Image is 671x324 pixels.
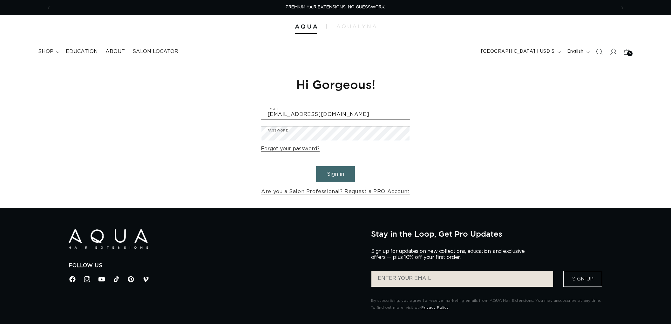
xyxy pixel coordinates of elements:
[129,44,182,59] a: Salon Locator
[371,297,602,311] p: By subscribing, you agree to receive marketing emails from AQUA Hair Extensions. You may unsubscr...
[62,44,102,59] a: Education
[567,48,584,55] span: English
[261,144,320,153] a: Forgot your password?
[102,44,129,59] a: About
[261,187,410,196] a: Are you a Salon Professional? Request a PRO Account
[295,24,317,29] img: Aqua Hair Extensions
[336,24,376,28] img: aqualyna.com
[66,48,98,55] span: Education
[563,271,602,287] button: Sign Up
[421,306,449,309] a: Privacy Policy
[371,271,553,287] input: ENTER YOUR EMAIL
[132,48,178,55] span: Salon Locator
[69,229,148,249] img: Aqua Hair Extensions
[371,248,530,260] p: Sign up for updates on new collections, education, and exclusive offers — plus 10% off your first...
[42,2,56,14] button: Previous announcement
[563,46,592,58] button: English
[316,166,355,182] button: Sign in
[629,51,631,56] span: 5
[69,262,362,269] h2: Follow Us
[261,77,410,92] h1: Hi Gorgeous!
[261,105,410,119] input: Email
[34,44,62,59] summary: shop
[592,45,606,59] summary: Search
[286,5,385,9] span: PREMIUM HAIR EXTENSIONS. NO GUESSWORK.
[371,229,602,238] h2: Stay in the Loop, Get Pro Updates
[105,48,125,55] span: About
[38,48,53,55] span: shop
[481,48,555,55] span: [GEOGRAPHIC_DATA] | USD $
[615,2,629,14] button: Next announcement
[477,46,563,58] button: [GEOGRAPHIC_DATA] | USD $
